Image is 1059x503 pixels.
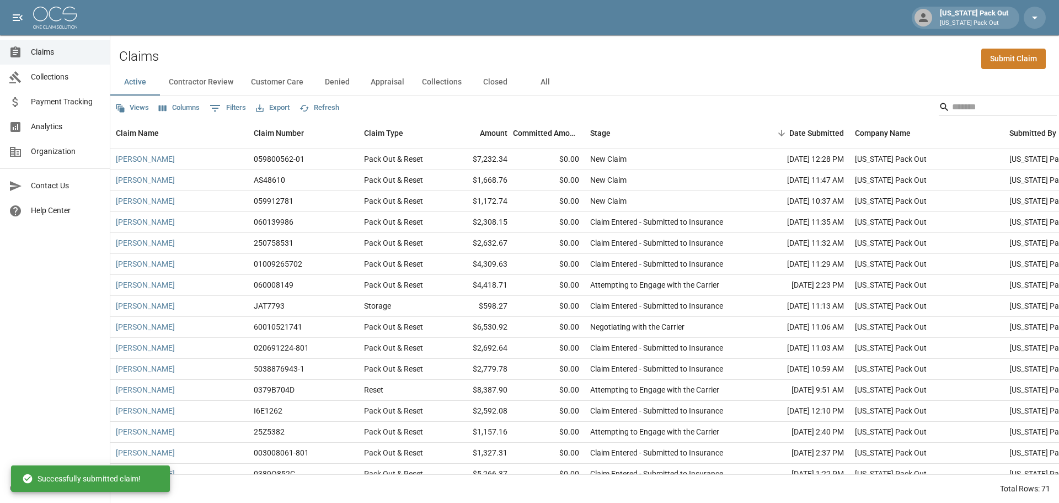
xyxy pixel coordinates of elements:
a: [PERSON_NAME] [116,321,175,332]
div: $0.00 [513,149,585,170]
div: $6,530.92 [441,317,513,338]
div: 060008149 [254,279,293,290]
a: [PERSON_NAME] [116,363,175,374]
div: [DATE] 10:37 AM [750,191,849,212]
div: $2,692.64 [441,338,513,359]
button: All [520,69,570,96]
div: [DATE] 11:06 AM [750,317,849,338]
span: Collections [31,71,101,83]
div: Pack Out & Reset [364,237,423,248]
div: Negotiating with the Carrier [590,321,684,332]
button: Appraisal [362,69,413,96]
div: [DATE] 11:47 AM [750,170,849,191]
div: New Claim [590,174,627,186]
button: open drawer [7,7,29,29]
div: Arizona Pack Out [855,216,927,227]
div: Arizona Pack Out [855,279,927,290]
button: Denied [312,69,362,96]
div: 5038876943-1 [254,363,304,374]
div: $1,172.74 [441,191,513,212]
div: [DATE] 11:03 AM [750,338,849,359]
h2: Claims [119,49,159,65]
div: Pack Out & Reset [364,405,423,416]
div: Claim Entered - Submitted to Insurance [590,300,723,311]
div: $598.27 [441,296,513,317]
div: 0379B704D [254,384,295,395]
div: [US_STATE] Pack Out [935,8,1013,28]
div: Committed Amount [513,118,585,149]
div: $2,632.67 [441,233,513,254]
div: Arizona Pack Out [855,153,927,165]
button: Closed [470,69,520,96]
span: Help Center [31,205,101,216]
div: Committed Amount [513,118,579,149]
div: Arizona Pack Out [855,174,927,186]
a: [PERSON_NAME] [116,216,175,227]
div: Amount [480,118,507,149]
div: $0.00 [513,443,585,464]
div: Amount [441,118,513,149]
a: Submit Claim [981,49,1046,69]
div: Arizona Pack Out [855,300,927,311]
div: Claim Name [116,118,159,149]
a: [PERSON_NAME] [116,279,175,290]
div: Arizona Pack Out [855,237,927,248]
button: Select columns [156,99,202,117]
a: [PERSON_NAME] [116,300,175,311]
div: [DATE] 12:10 PM [750,401,849,422]
div: Arizona Pack Out [855,468,927,479]
button: Show filters [207,99,249,117]
div: $1,668.76 [441,170,513,191]
div: Pack Out & Reset [364,216,423,227]
div: [DATE] 11:29 AM [750,254,849,275]
div: $4,309.63 [441,254,513,275]
div: Claim Name [110,118,248,149]
div: $0.00 [513,422,585,443]
div: Arizona Pack Out [855,342,927,353]
div: Successfully submitted claim! [22,469,141,489]
div: Arizona Pack Out [855,447,927,458]
div: Claim Entered - Submitted to Insurance [590,405,723,416]
a: [PERSON_NAME] [116,153,175,165]
div: I6E1262 [254,405,282,416]
div: $2,779.78 [441,359,513,380]
div: $1,157.16 [441,422,513,443]
a: [PERSON_NAME] [116,237,175,248]
div: Pack Out & Reset [364,279,423,290]
div: $2,592.08 [441,401,513,422]
div: $0.00 [513,359,585,380]
div: Claim Number [254,118,304,149]
div: dynamic tabs [110,69,1059,96]
div: [DATE] 11:32 AM [750,233,849,254]
div: 060139986 [254,216,293,227]
div: 250758531 [254,237,293,248]
div: Attempting to Engage with the Carrier [590,426,719,437]
img: ocs-logo-white-transparent.png [33,7,77,29]
div: 60010521741 [254,321,302,332]
div: 020691224-801 [254,342,309,353]
div: Pack Out & Reset [364,468,423,479]
div: $2,308.15 [441,212,513,233]
div: Arizona Pack Out [855,426,927,437]
div: Pack Out & Reset [364,174,423,186]
div: $0.00 [513,254,585,275]
div: $5,266.37 [441,464,513,485]
button: Customer Care [242,69,312,96]
a: [PERSON_NAME] [116,447,175,458]
div: Pack Out & Reset [364,363,423,374]
div: 059912781 [254,195,293,207]
div: Stage [590,118,611,149]
div: $0.00 [513,170,585,191]
div: Claim Number [248,118,359,149]
div: Stage [585,118,750,149]
div: $8,387.90 [441,380,513,401]
div: Claim Entered - Submitted to Insurance [590,447,723,458]
div: [DATE] 2:23 PM [750,275,849,296]
div: Claim Entered - Submitted to Insurance [590,363,723,374]
button: Contractor Review [160,69,242,96]
div: Company Name [855,118,911,149]
button: Sort [774,125,789,141]
div: $0.00 [513,212,585,233]
div: [DATE] 1:22 PM [750,464,849,485]
div: 25Z5382 [254,426,285,437]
